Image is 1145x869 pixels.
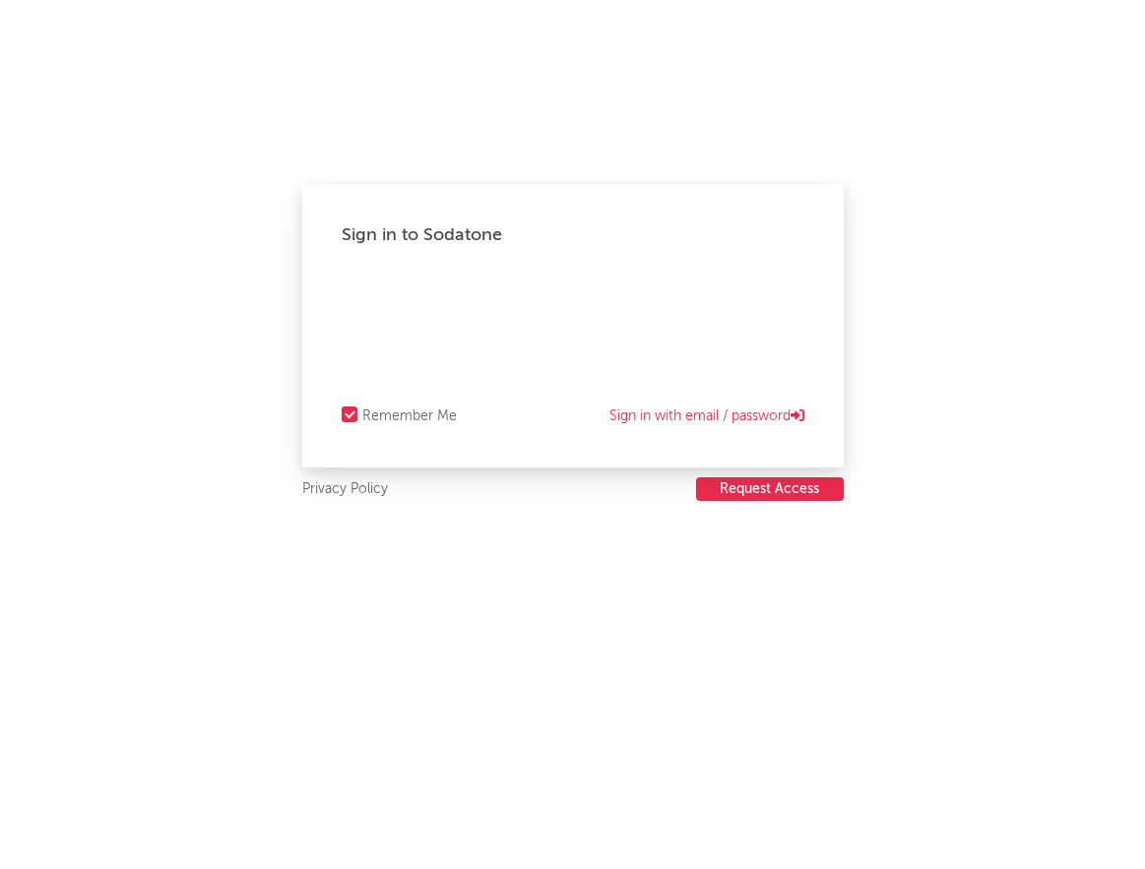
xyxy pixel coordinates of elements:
[342,223,804,247] div: Sign in to Sodatone
[302,477,388,502] a: Privacy Policy
[362,404,457,428] div: Remember Me
[609,404,804,428] a: Sign in with email / password
[696,477,844,501] button: Request Access
[696,477,844,502] a: Request Access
